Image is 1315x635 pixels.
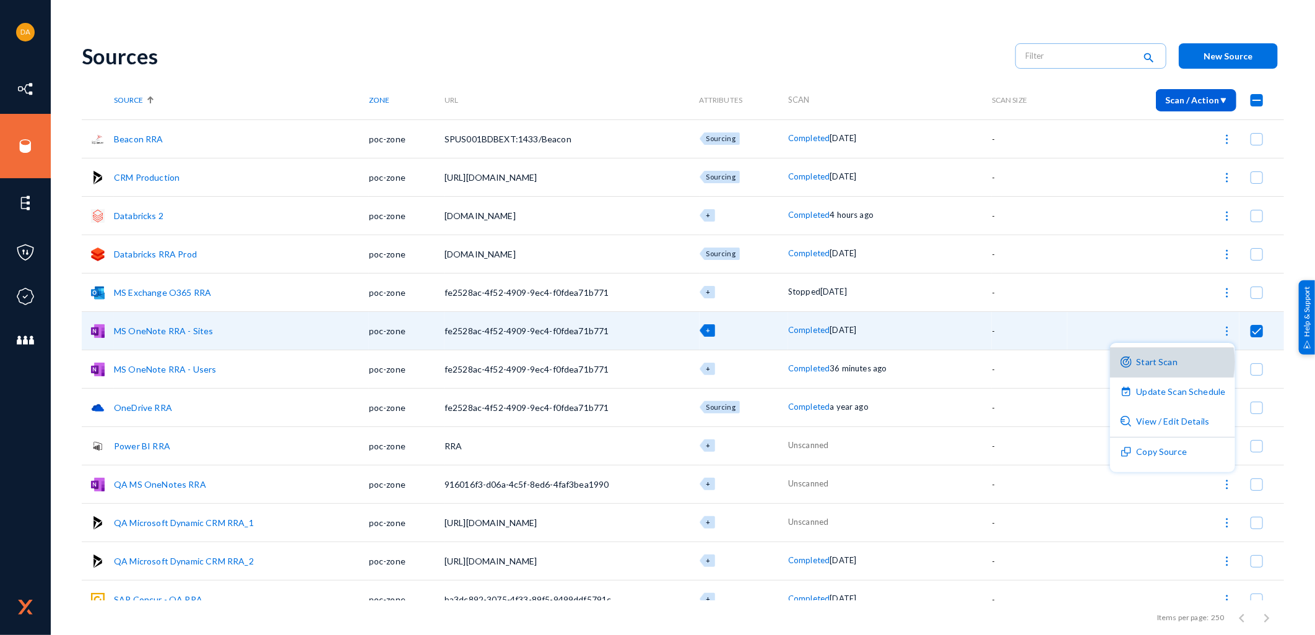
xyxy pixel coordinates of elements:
img: icon-scan-purple.svg [1121,356,1132,368]
img: icon-detail.svg [1121,416,1132,427]
button: Update Scan Schedule [1110,378,1236,407]
button: Start Scan [1110,348,1236,378]
button: View / Edit Details [1110,407,1236,437]
button: Copy Source [1110,438,1236,467]
img: icon-scheduled-purple.svg [1121,386,1132,397]
img: icon-duplicate.svg [1121,446,1132,457]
